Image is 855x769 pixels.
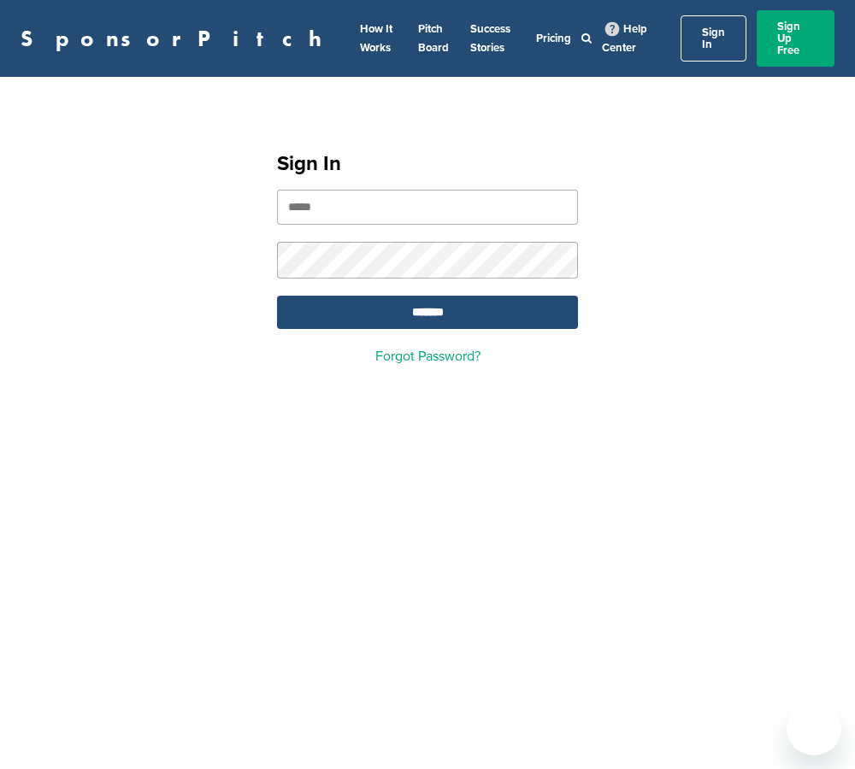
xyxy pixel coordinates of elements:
a: Sign In [681,15,746,62]
a: Sign Up Free [757,10,834,67]
a: Pitch Board [418,22,449,55]
a: How It Works [360,22,392,55]
a: SponsorPitch [21,27,333,50]
a: Success Stories [470,22,510,55]
a: Help Center [602,19,647,58]
h1: Sign In [277,149,578,179]
a: Forgot Password? [375,348,481,365]
a: Pricing [536,32,571,45]
iframe: Button to launch messaging window [787,701,841,755]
